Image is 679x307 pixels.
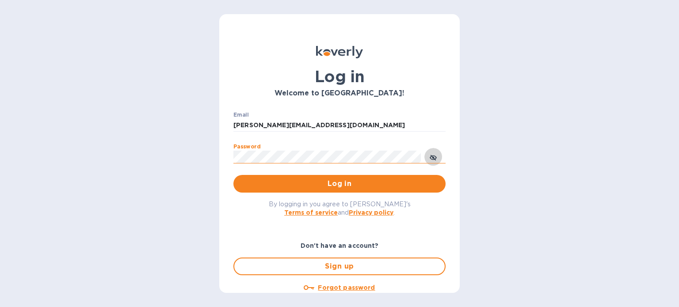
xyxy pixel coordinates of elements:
[233,119,446,132] input: Enter email address
[233,89,446,98] h3: Welcome to [GEOGRAPHIC_DATA]!
[284,209,338,216] a: Terms of service
[241,261,438,272] span: Sign up
[233,112,249,117] label: Email
[233,67,446,86] h1: Log in
[269,201,411,216] span: By logging in you agree to [PERSON_NAME]'s and .
[316,46,363,58] img: Koverly
[233,144,260,149] label: Password
[233,258,446,275] button: Sign up
[349,209,393,216] a: Privacy policy
[240,178,439,189] span: Log in
[301,242,379,249] b: Don't have an account?
[318,284,375,291] u: Forgot password
[424,148,442,166] button: toggle password visibility
[233,175,446,193] button: Log in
